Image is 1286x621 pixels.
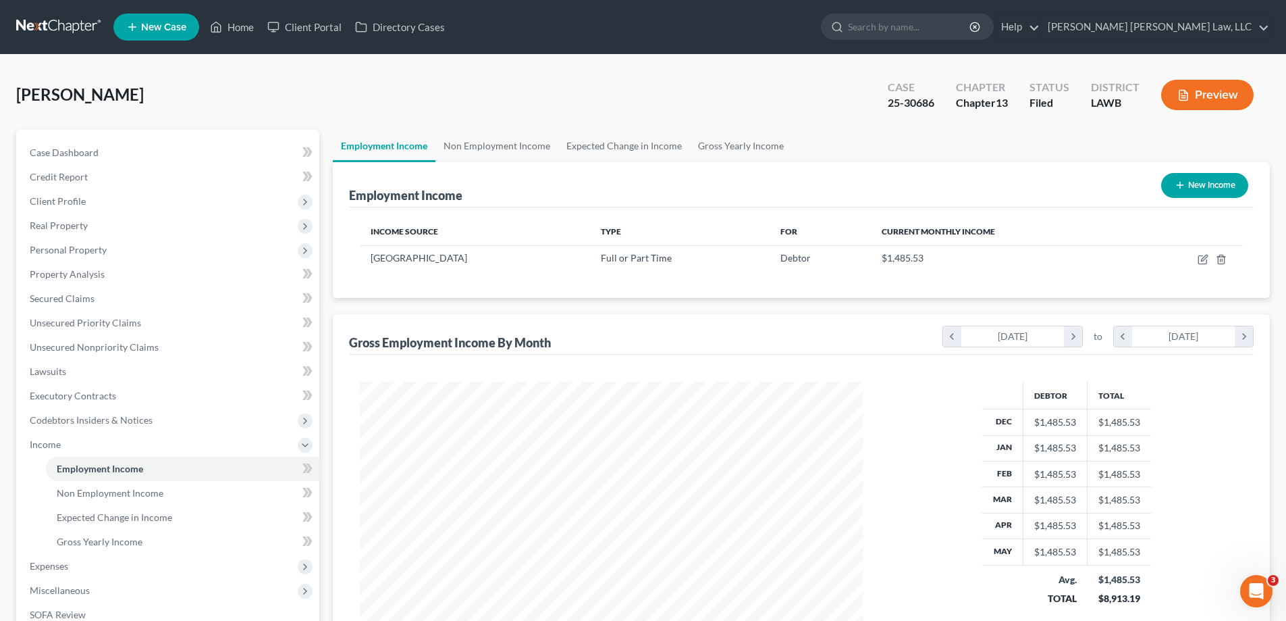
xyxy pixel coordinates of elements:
[46,457,319,481] a: Employment Income
[1034,545,1076,559] div: $1,485.53
[1088,539,1152,565] td: $1,485.53
[1034,592,1077,605] div: TOTAL
[30,244,107,255] span: Personal Property
[1088,435,1152,461] td: $1,485.53
[1098,573,1141,587] div: $1,485.53
[1029,80,1069,95] div: Status
[371,252,467,264] span: [GEOGRAPHIC_DATA]
[1091,95,1140,111] div: LAWB
[1034,441,1076,455] div: $1,485.53
[30,585,90,596] span: Miscellaneous
[888,95,934,111] div: 25-30686
[30,220,88,231] span: Real Property
[780,226,797,237] span: For
[982,435,1023,461] th: Jan
[1268,575,1279,586] span: 3
[203,15,261,39] a: Home
[961,326,1065,347] div: [DATE]
[1161,173,1248,198] button: New Income
[1088,461,1152,487] td: $1,485.53
[30,341,159,353] span: Unsecured Nonpriority Claims
[349,334,551,351] div: Gross Employment Income By Month
[19,384,319,408] a: Executory Contracts
[57,463,143,474] span: Employment Income
[30,560,68,572] span: Expenses
[888,80,934,95] div: Case
[349,187,462,203] div: Employment Income
[30,439,61,450] span: Income
[690,130,792,162] a: Gross Yearly Income
[16,84,144,104] span: [PERSON_NAME]
[1088,513,1152,539] td: $1,485.53
[1034,519,1076,532] div: $1,485.53
[30,293,95,304] span: Secured Claims
[1088,382,1152,409] th: Total
[601,226,621,237] span: Type
[780,252,811,264] span: Debtor
[19,165,319,189] a: Credit Report
[1088,409,1152,435] td: $1,485.53
[141,22,186,32] span: New Case
[1023,382,1088,409] th: Debtor
[996,96,1008,109] span: 13
[19,359,319,384] a: Lawsuits
[371,226,438,237] span: Income Source
[30,609,86,620] span: SOFA Review
[982,409,1023,435] th: Dec
[1161,80,1254,110] button: Preview
[19,262,319,287] a: Property Analysis
[982,539,1023,565] th: May
[994,15,1040,39] a: Help
[435,130,558,162] a: Non Employment Income
[882,252,923,264] span: $1,485.53
[1114,326,1132,347] i: chevron_left
[46,481,319,505] a: Non Employment Income
[982,513,1023,539] th: Apr
[30,317,141,328] span: Unsecured Priority Claims
[30,195,86,207] span: Client Profile
[19,141,319,165] a: Case Dashboard
[46,505,319,530] a: Expected Change in Income
[19,335,319,359] a: Unsecured Nonpriority Claims
[333,130,435,162] a: Employment Income
[1091,80,1140,95] div: District
[1064,326,1082,347] i: chevron_right
[261,15,348,39] a: Client Portal
[1132,326,1235,347] div: [DATE]
[348,15,452,39] a: Directory Cases
[1240,575,1272,607] iframe: Intercom live chat
[57,536,142,547] span: Gross Yearly Income
[1094,330,1102,343] span: to
[1034,573,1077,587] div: Avg.
[1041,15,1269,39] a: [PERSON_NAME] [PERSON_NAME] Law, LLC
[46,530,319,554] a: Gross Yearly Income
[1034,493,1076,507] div: $1,485.53
[57,512,172,523] span: Expected Change in Income
[30,268,105,280] span: Property Analysis
[19,287,319,311] a: Secured Claims
[956,80,1008,95] div: Chapter
[601,252,672,264] span: Full or Part Time
[57,487,163,499] span: Non Employment Income
[30,390,116,401] span: Executory Contracts
[19,311,319,335] a: Unsecured Priority Claims
[982,487,1023,513] th: Mar
[848,14,971,39] input: Search by name...
[30,414,153,426] span: Codebtors Insiders & Notices
[30,147,99,158] span: Case Dashboard
[1088,487,1152,513] td: $1,485.53
[30,366,66,377] span: Lawsuits
[943,326,961,347] i: chevron_left
[558,130,690,162] a: Expected Change in Income
[1235,326,1253,347] i: chevron_right
[956,95,1008,111] div: Chapter
[1098,592,1141,605] div: $8,913.19
[882,226,995,237] span: Current Monthly Income
[1034,416,1076,429] div: $1,485.53
[982,461,1023,487] th: Feb
[30,171,88,182] span: Credit Report
[1029,95,1069,111] div: Filed
[1034,468,1076,481] div: $1,485.53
